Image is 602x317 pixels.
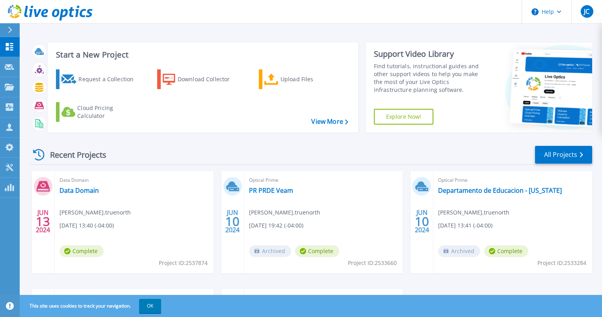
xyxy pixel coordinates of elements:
a: Data Domain [59,186,99,194]
a: PR PRDE Veam [249,186,293,194]
span: 10 [415,218,429,225]
span: Project ID: 2533284 [537,259,586,267]
a: Request a Collection [56,69,144,89]
span: JC [584,8,589,15]
span: Project ID: 2537874 [159,259,208,267]
a: Upload Files [259,69,347,89]
span: Optical Prime [249,294,398,302]
span: Optical Prime [438,176,587,185]
span: Complete [59,245,104,257]
span: Complete [295,245,339,257]
div: Upload Files [281,71,344,87]
div: JUN 2024 [35,207,50,236]
span: [PERSON_NAME] , truenorth [59,208,131,217]
a: Download Collector [157,69,245,89]
span: Data Domain [59,176,209,185]
div: Recent Projects [30,145,117,164]
span: Optical Prime [249,176,398,185]
a: View More [311,118,348,125]
span: Archived [249,245,291,257]
a: Cloud Pricing Calculator [56,102,144,122]
a: All Projects [535,146,592,164]
div: Download Collector [178,71,241,87]
button: OK [139,299,161,313]
div: Find tutorials, instructional guides and other support videos to help you make the most of your L... [374,62,487,94]
div: Support Video Library [374,49,487,59]
span: Project ID: 2533660 [348,259,397,267]
div: Request a Collection [78,71,141,87]
span: Archived [438,245,480,257]
span: [DATE] 13:41 (-04:00) [438,221,492,230]
a: Explore Now! [374,109,434,125]
span: [PERSON_NAME] , truenorth [249,208,320,217]
h3: Start a New Project [56,50,348,59]
div: Cloud Pricing Calculator [77,104,140,120]
span: 10 [225,218,240,225]
a: Departamento de Educacion - [US_STATE] [438,186,562,194]
div: JUN 2024 [225,207,240,236]
span: This site uses cookies to track your navigation. [22,299,161,313]
div: JUN 2024 [414,207,429,236]
span: Optical Prime [59,294,209,302]
span: [PERSON_NAME] , truenorth [438,208,509,217]
span: 13 [36,218,50,225]
span: [DATE] 19:42 (-04:00) [249,221,303,230]
span: Complete [484,245,528,257]
span: [DATE] 13:40 (-04:00) [59,221,114,230]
